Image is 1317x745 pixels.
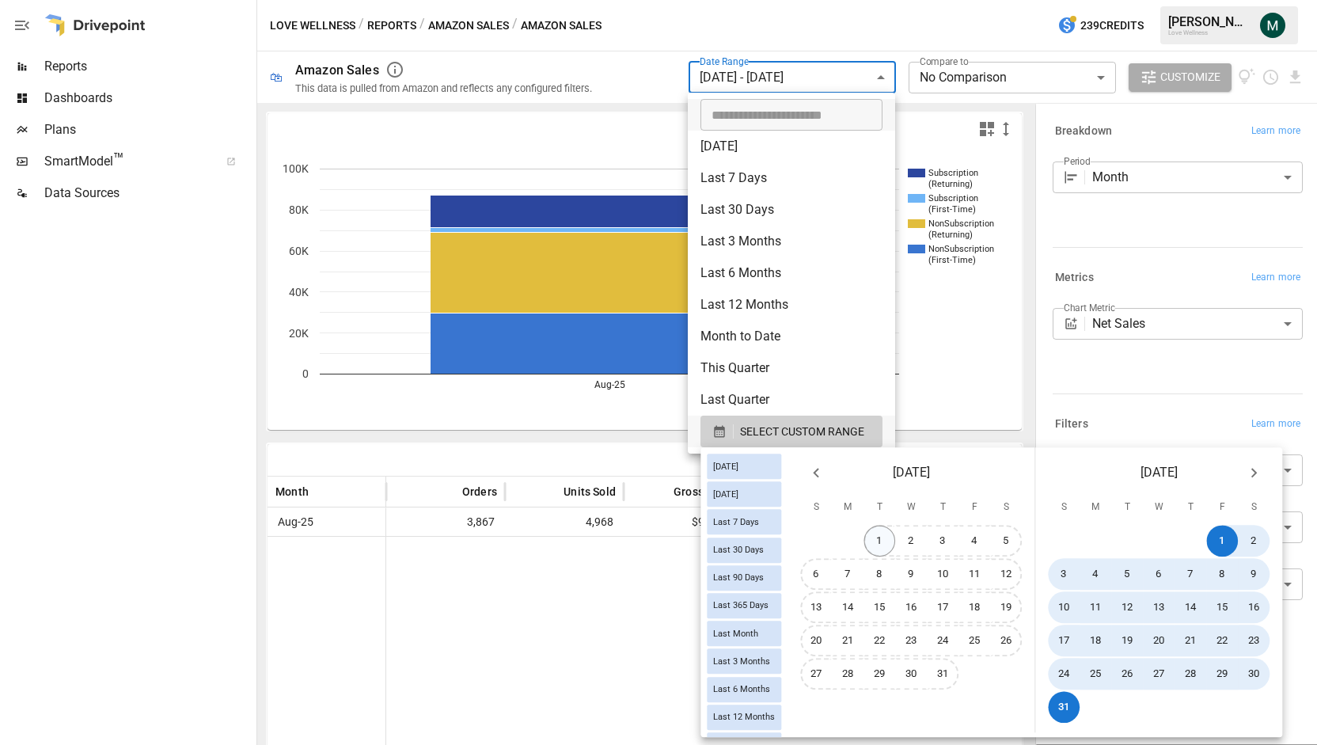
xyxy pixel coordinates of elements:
button: 31 [928,659,959,690]
span: Last 6 Months [707,684,776,694]
button: 22 [864,625,896,657]
button: 24 [928,625,959,657]
button: 8 [864,559,896,591]
button: 3 [1049,559,1080,591]
button: 16 [1239,592,1270,624]
button: 15 [864,592,896,624]
button: 4 [959,526,991,557]
span: Saturday [1239,492,1268,523]
button: 31 [1049,692,1080,724]
li: Last 30 Days [688,194,895,226]
button: 2 [1239,526,1270,557]
span: Last Month [707,629,765,639]
span: Monday [833,492,862,523]
button: 19 [1112,625,1144,657]
span: Tuesday [865,492,894,523]
span: Last 365 Days [707,601,775,611]
span: Friday [960,492,989,523]
button: 18 [1080,625,1112,657]
button: 30 [1239,659,1270,690]
span: [DATE] [707,489,745,500]
button: 27 [1144,659,1175,690]
button: 17 [928,592,959,624]
button: 27 [801,659,833,690]
div: Last Month [707,621,781,646]
div: Last 12 Months [707,705,781,730]
button: 3 [928,526,959,557]
span: Tuesday [1113,492,1141,523]
button: 26 [1112,659,1144,690]
span: Last 3 Months [707,656,776,667]
span: Friday [1208,492,1236,523]
button: 21 [1175,625,1207,657]
button: 6 [1144,559,1175,591]
span: Last 30 Days [707,545,770,555]
button: 7 [833,559,864,591]
div: [DATE] [707,482,781,507]
span: Wednesday [1144,492,1173,523]
button: 23 [1239,625,1270,657]
li: Last Quarter [688,384,895,416]
button: Previous month [800,457,832,488]
span: [DATE] [1141,462,1178,484]
button: 12 [1112,592,1144,624]
button: 28 [1175,659,1207,690]
div: Last 30 Days [707,538,781,563]
div: Last 7 Days [707,510,781,535]
button: 16 [896,592,928,624]
li: Month to Date [688,321,895,352]
button: 4 [1080,559,1112,591]
button: 5 [991,526,1023,557]
button: 30 [896,659,928,690]
button: 22 [1207,625,1239,657]
button: 10 [1049,592,1080,624]
button: 26 [991,625,1023,657]
button: 14 [833,592,864,624]
button: 8 [1207,559,1239,591]
button: 29 [864,659,896,690]
button: 14 [1175,592,1207,624]
div: Last 3 Months [707,649,781,675]
button: 13 [801,592,833,624]
button: 9 [1239,559,1270,591]
span: Thursday [1176,492,1205,523]
li: Last 3 Months [688,226,895,257]
button: 29 [1207,659,1239,690]
span: [DATE] [893,462,930,484]
span: [DATE] [707,462,745,472]
button: 25 [1080,659,1112,690]
button: SELECT CUSTOM RANGE [700,416,882,447]
span: Wednesday [897,492,925,523]
span: Monday [1081,492,1110,523]
button: 9 [896,559,928,591]
li: [DATE] [688,131,895,162]
span: Saturday [992,492,1020,523]
div: [DATE] [707,454,781,479]
div: Last 365 Days [707,593,781,618]
button: 20 [801,625,833,657]
button: 7 [1175,559,1207,591]
button: 21 [833,625,864,657]
button: 11 [959,559,991,591]
button: 15 [1207,592,1239,624]
button: 18 [959,592,991,624]
div: Last 6 Months [707,677,781,702]
button: 13 [1144,592,1175,624]
li: Last 12 Months [688,289,895,321]
span: Last 7 Days [707,517,765,527]
button: 12 [991,559,1023,591]
button: 24 [1049,659,1080,690]
button: 5 [1112,559,1144,591]
li: Last 6 Months [688,257,895,289]
button: 19 [991,592,1023,624]
span: Sunday [1049,492,1078,523]
span: Last 12 Months [707,713,781,723]
span: Sunday [802,492,830,523]
button: 28 [833,659,864,690]
li: This Quarter [688,352,895,384]
button: 2 [896,526,928,557]
button: 25 [959,625,991,657]
button: 10 [928,559,959,591]
button: Next month [1238,457,1270,488]
button: 1 [1207,526,1239,557]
